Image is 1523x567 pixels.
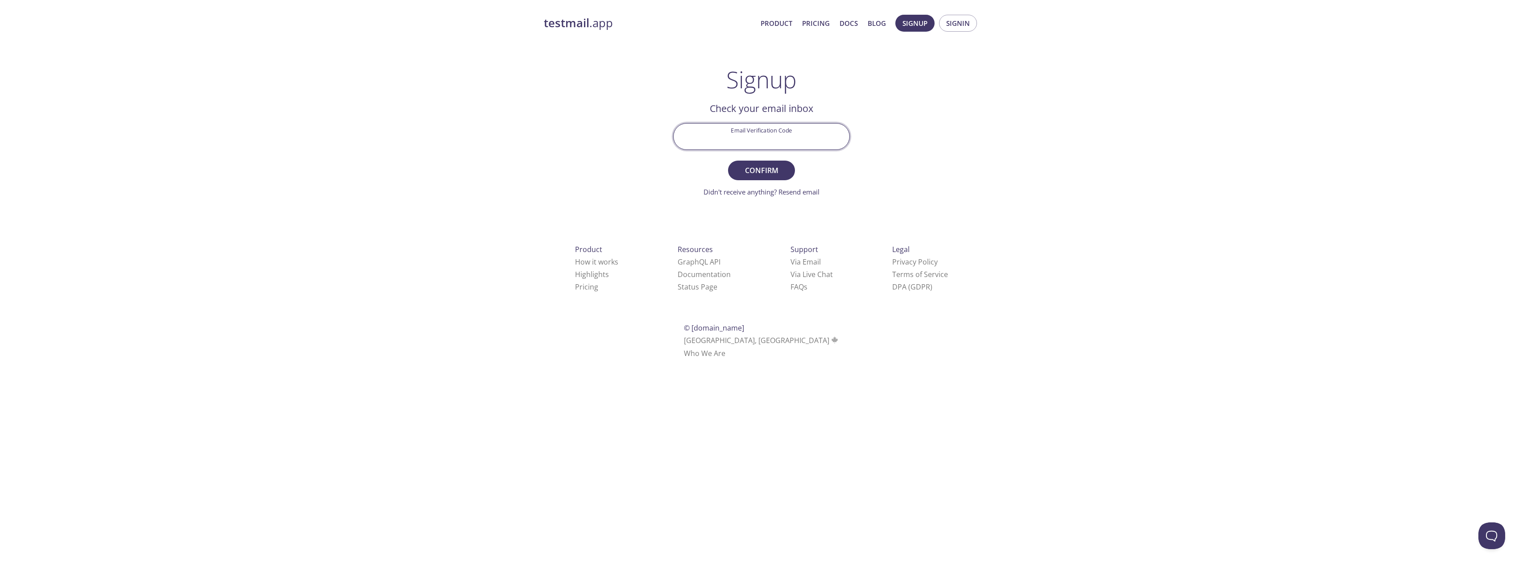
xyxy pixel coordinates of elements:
[895,15,935,32] button: Signup
[840,17,858,29] a: Docs
[1478,522,1505,549] iframe: Help Scout Beacon - Open
[575,244,602,254] span: Product
[892,269,948,279] a: Terms of Service
[892,282,932,292] a: DPA (GDPR)
[678,269,731,279] a: Documentation
[704,187,819,196] a: Didn't receive anything? Resend email
[684,335,840,345] span: [GEOGRAPHIC_DATA], [GEOGRAPHIC_DATA]
[892,257,938,267] a: Privacy Policy
[544,15,589,31] strong: testmail
[790,269,833,279] a: Via Live Chat
[575,282,598,292] a: Pricing
[939,15,977,32] button: Signin
[738,164,785,177] span: Confirm
[684,323,744,333] span: © [DOMAIN_NAME]
[790,257,821,267] a: Via Email
[678,282,717,292] a: Status Page
[544,16,753,31] a: testmail.app
[678,244,713,254] span: Resources
[684,348,725,358] a: Who We Are
[575,257,618,267] a: How it works
[946,17,970,29] span: Signin
[868,17,886,29] a: Blog
[902,17,927,29] span: Signup
[802,17,830,29] a: Pricing
[673,101,850,116] h2: Check your email inbox
[892,244,910,254] span: Legal
[726,66,797,93] h1: Signup
[728,161,795,180] button: Confirm
[790,244,818,254] span: Support
[761,17,792,29] a: Product
[790,282,807,292] a: FAQ
[575,269,609,279] a: Highlights
[804,282,807,292] span: s
[678,257,720,267] a: GraphQL API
